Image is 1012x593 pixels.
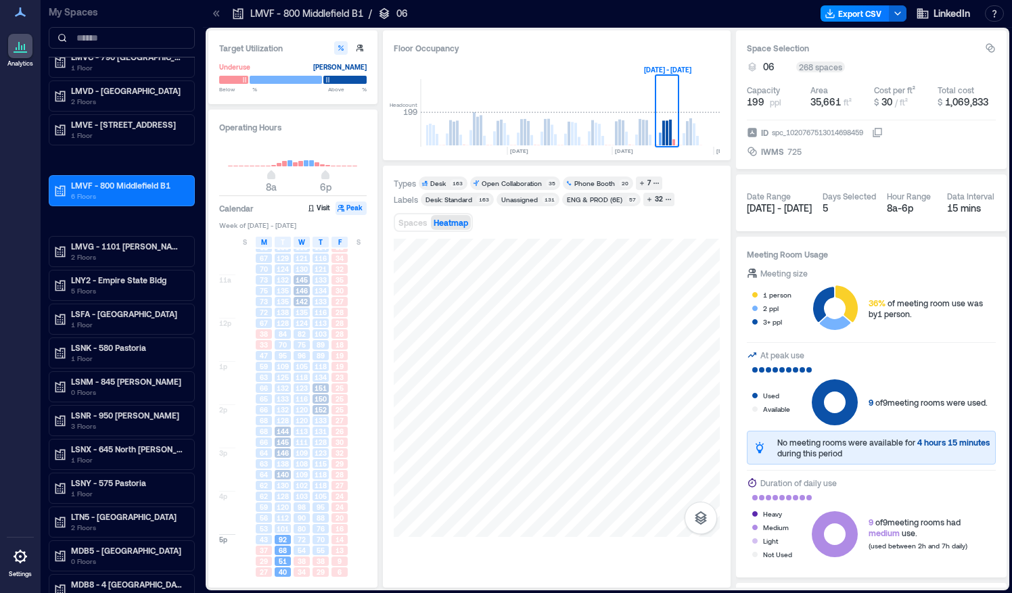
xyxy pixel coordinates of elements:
div: Underuse [219,60,250,74]
span: 73 [260,275,268,285]
span: 63 [260,373,268,382]
span: 130 [296,264,308,274]
div: Days Selected [823,191,876,201]
p: 0 Floors [71,387,185,398]
button: 7 [636,176,662,190]
div: [PERSON_NAME] [313,60,367,74]
span: 145 [277,437,289,447]
div: At peak use [760,348,804,362]
div: Labels [394,194,418,205]
p: LSNY - 575 Pastoria [71,477,185,488]
span: 135 [296,308,308,317]
span: 35,661 [810,96,841,108]
div: 131 [542,195,557,204]
span: 33 [260,340,268,350]
span: 5p [219,535,227,544]
span: 134 [315,373,327,382]
div: of meeting room use was by 1 person . [869,298,996,319]
span: 132 [277,275,289,285]
span: 199 [747,95,764,109]
div: Hour Range [887,191,931,201]
span: 62 [260,492,268,501]
p: 0 Floors [71,556,185,567]
span: 35 [336,275,344,285]
span: 32 [336,448,344,458]
div: Date Range [747,191,791,201]
span: 115 [315,459,327,469]
p: 3 Floors [71,421,185,431]
span: 68 [260,427,268,436]
span: [DATE] - [DATE] [747,202,812,214]
span: 109 [296,448,308,458]
p: 1 Floor [71,319,185,330]
span: ppl [770,97,781,108]
button: IDspc_1020767513014698459 [872,127,883,138]
span: W [298,237,305,247]
button: Heatmap [431,215,471,230]
h3: Target Utilization [219,41,367,55]
p: LTN5 - [GEOGRAPHIC_DATA] [71,511,185,522]
div: 268 spaces [796,62,845,72]
span: 3p [219,448,227,458]
div: Not Used [763,548,792,561]
span: 36% [869,298,885,308]
span: 2p [219,405,227,414]
p: LNY2 - Empire State Bldg [71,275,185,285]
span: 73 [260,297,268,306]
span: 116 [296,394,308,404]
span: (used between 2h and 7h daily) [869,542,967,550]
span: 12p [219,318,231,328]
span: 64 [260,470,268,479]
span: 30 [336,437,344,447]
span: 29 [317,567,325,577]
span: 68 [279,546,287,555]
span: 32 [336,264,344,274]
div: Floor Occupancy [394,41,720,55]
span: 19 [336,362,344,371]
a: Analytics [3,30,37,72]
div: Unassigned [501,195,538,204]
span: 72 [298,535,306,544]
div: 8a - 6p [887,201,936,215]
span: 150 [315,394,327,404]
div: 725 [786,145,803,158]
span: 96 [298,351,306,360]
span: 62 [260,481,268,490]
span: 59 [260,502,268,512]
p: LMVF - 800 Middlefield B1 [250,7,363,20]
p: MDB5 - [GEOGRAPHIC_DATA] [71,545,185,556]
span: 90 [298,513,306,523]
span: 28 [336,318,344,328]
span: 111 [296,437,308,447]
div: Types [394,178,416,189]
div: No meeting rooms were available for during this period [777,437,990,458]
p: 1 Floor [71,353,185,364]
span: 89 [317,351,325,360]
span: 92 [279,535,287,544]
span: 11a [219,275,231,285]
p: 1 Floor [71,130,185,141]
span: 142 [296,297,308,306]
div: 15 mins [947,201,996,215]
span: 132 [277,383,289,393]
p: 1 Floor [71,62,185,73]
button: 725 [787,145,883,158]
h3: Operating Hours [219,120,367,134]
span: 29 [260,556,268,566]
span: 51 [279,556,287,566]
span: 123 [315,448,327,458]
div: 20 [619,179,630,187]
span: 116 [315,254,327,263]
span: 24 [336,492,344,501]
div: Heavy [763,507,782,521]
span: 98 [298,502,306,512]
span: 66 [260,383,268,393]
div: 1 person [763,288,791,302]
span: 27 [336,481,344,490]
span: 28 [336,329,344,339]
text: [DATE] [510,147,528,154]
span: 146 [277,448,289,458]
span: 123 [296,383,308,393]
span: 9 [338,556,342,566]
div: Light [763,534,778,548]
